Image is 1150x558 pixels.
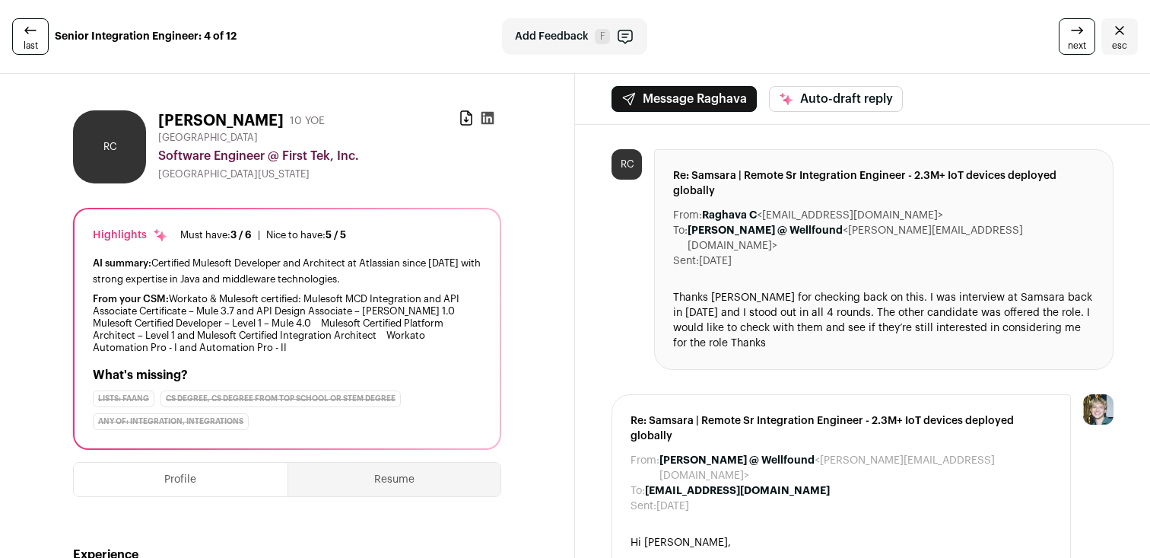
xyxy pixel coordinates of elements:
[659,453,1052,483] dd: <[PERSON_NAME][EMAIL_ADDRESS][DOMAIN_NAME]>
[73,110,146,183] div: RC
[595,29,610,44] span: F
[1101,18,1138,55] a: Close
[158,168,501,180] div: [GEOGRAPHIC_DATA][US_STATE]
[659,455,815,466] b: [PERSON_NAME] @ Wellfound
[93,228,168,243] div: Highlights
[515,29,589,44] span: Add Feedback
[180,229,252,241] div: Must have:
[673,253,699,269] dt: Sent:
[55,29,237,44] strong: Senior Integration Engineer: 4 of 12
[24,40,38,52] span: last
[93,293,481,354] div: Workato & Mulesoft certified: Mulesoft MCD Integration and API Associate Certificate – Mule 3.7 a...
[631,453,659,483] dt: From:
[631,483,645,499] dt: To:
[158,132,258,144] span: [GEOGRAPHIC_DATA]
[93,294,169,304] span: From your CSM:
[631,535,1052,550] div: Hi [PERSON_NAME],
[673,208,702,223] dt: From:
[699,253,732,269] dd: [DATE]
[688,225,843,236] b: [PERSON_NAME] @ Wellfound
[160,391,401,407] div: CS degree, CS degree from top school or STEM degree
[74,463,287,496] button: Profile
[673,168,1094,199] span: Re: Samsara | Remote Sr Integration Engineer - 2.3M+ IoT devices deployed globally
[93,255,481,287] div: Certified Mulesoft Developer and Architect at Atlassian since [DATE] with strong expertise in Jav...
[266,229,346,241] div: Nice to have:
[702,208,943,223] dd: <[EMAIL_ADDRESS][DOMAIN_NAME]>
[688,223,1094,253] dd: <[PERSON_NAME][EMAIL_ADDRESS][DOMAIN_NAME]>
[12,18,49,55] a: last
[645,486,830,496] b: [EMAIL_ADDRESS][DOMAIN_NAME]
[93,258,151,268] span: AI summary:
[673,223,688,253] dt: To:
[93,413,249,430] div: Any of: Integration, Integrations
[93,391,154,407] div: Lists: FAANG
[702,210,757,221] b: Raghava C
[631,499,656,514] dt: Sent:
[1059,18,1095,55] a: next
[288,463,501,496] button: Resume
[93,366,481,384] h2: What's missing?
[656,499,689,514] dd: [DATE]
[631,413,1052,444] span: Re: Samsara | Remote Sr Integration Engineer - 2.3M+ IoT devices deployed globally
[1112,40,1127,52] span: esc
[326,230,346,240] span: 5 / 5
[612,86,757,112] button: Message Raghava
[158,147,501,165] div: Software Engineer @ First Tek, Inc.
[612,149,642,180] div: RC
[502,18,647,55] button: Add Feedback F
[230,230,252,240] span: 3 / 6
[1083,394,1113,425] img: 6494470-medium_jpg
[180,229,346,241] ul: |
[158,110,284,132] h1: [PERSON_NAME]
[1068,40,1086,52] span: next
[673,290,1094,351] div: Thanks [PERSON_NAME] for checking back on this. I was interview at Samsara back in [DATE] and I s...
[769,86,903,112] button: Auto-draft reply
[290,113,325,129] div: 10 YOE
